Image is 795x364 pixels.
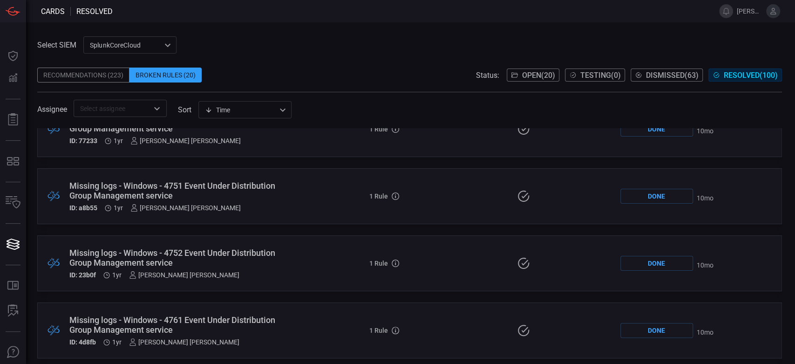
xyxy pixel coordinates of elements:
h5: 1 Rule [369,260,388,267]
div: [PERSON_NAME] [PERSON_NAME] [129,338,239,346]
span: Nov 14, 2024 12:20 PM [697,194,713,202]
span: resolved [76,7,113,16]
div: Missing logs - Windows - 4751 Event Under Distribution Group Management service [69,181,298,200]
div: Missing logs - Windows - 4752 Event Under Distribution Group Management service [69,248,298,268]
div: [PERSON_NAME] [PERSON_NAME] [130,137,241,144]
div: Done [620,323,693,338]
div: Broken Rules (20) [129,68,202,82]
button: Cards [2,233,24,255]
div: [PERSON_NAME] [PERSON_NAME] [130,204,241,212]
label: Select SIEM [37,41,76,49]
h5: 1 Rule [369,125,388,133]
button: Ask Us A Question [2,341,24,364]
span: Cards [41,7,65,16]
span: Dismissed ( 63 ) [646,71,699,80]
button: Open [150,102,163,115]
label: sort [178,105,191,114]
span: Nov 14, 2024 12:21 PM [697,329,713,336]
p: SplunkCoreCloud [90,41,162,50]
span: Assignee [37,105,67,114]
span: Status: [476,71,499,80]
button: Detections [2,67,24,89]
span: Sep 19, 2024 4:51 AM [112,338,122,346]
span: Resolved ( 100 ) [724,71,778,80]
h5: 1 Rule [369,327,388,334]
button: Testing(0) [565,69,625,82]
button: MITRE - Detection Posture [2,150,24,172]
span: [PERSON_NAME][EMAIL_ADDRESS][PERSON_NAME][DOMAIN_NAME] [737,7,762,15]
div: Time [205,105,277,115]
button: Dashboard [2,45,24,67]
h5: ID: 23b0f [69,271,96,279]
span: Testing ( 0 ) [580,71,621,80]
span: Nov 14, 2024 12:21 PM [697,261,713,269]
button: Rule Catalog [2,275,24,297]
span: Sep 19, 2024 4:51 AM [114,204,123,212]
span: Open ( 20 ) [522,71,555,80]
h5: 1 Rule [369,192,388,200]
span: Sep 19, 2024 4:51 AM [114,137,123,144]
div: Done [620,122,693,137]
div: Missing logs - Windows - 4761 Event Under Distribution Group Management service [69,315,298,335]
span: Nov 14, 2024 12:20 PM [697,127,713,135]
span: Sep 19, 2024 4:51 AM [112,271,122,279]
button: ALERT ANALYSIS [2,300,24,322]
h5: ID: a8b55 [69,204,97,212]
div: Done [620,256,693,271]
div: Done [620,189,693,204]
button: Open(20) [507,69,559,82]
div: Recommendations (223) [37,68,129,82]
input: Select assignee [76,103,149,114]
button: Dismissed(63) [631,69,703,82]
div: [PERSON_NAME] [PERSON_NAME] [129,271,239,279]
button: Inventory [2,192,24,214]
button: Resolved(100) [708,69,782,82]
h5: ID: 4d8fb [69,338,96,346]
button: Reports [2,109,24,131]
h5: ID: 77233 [69,137,97,144]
